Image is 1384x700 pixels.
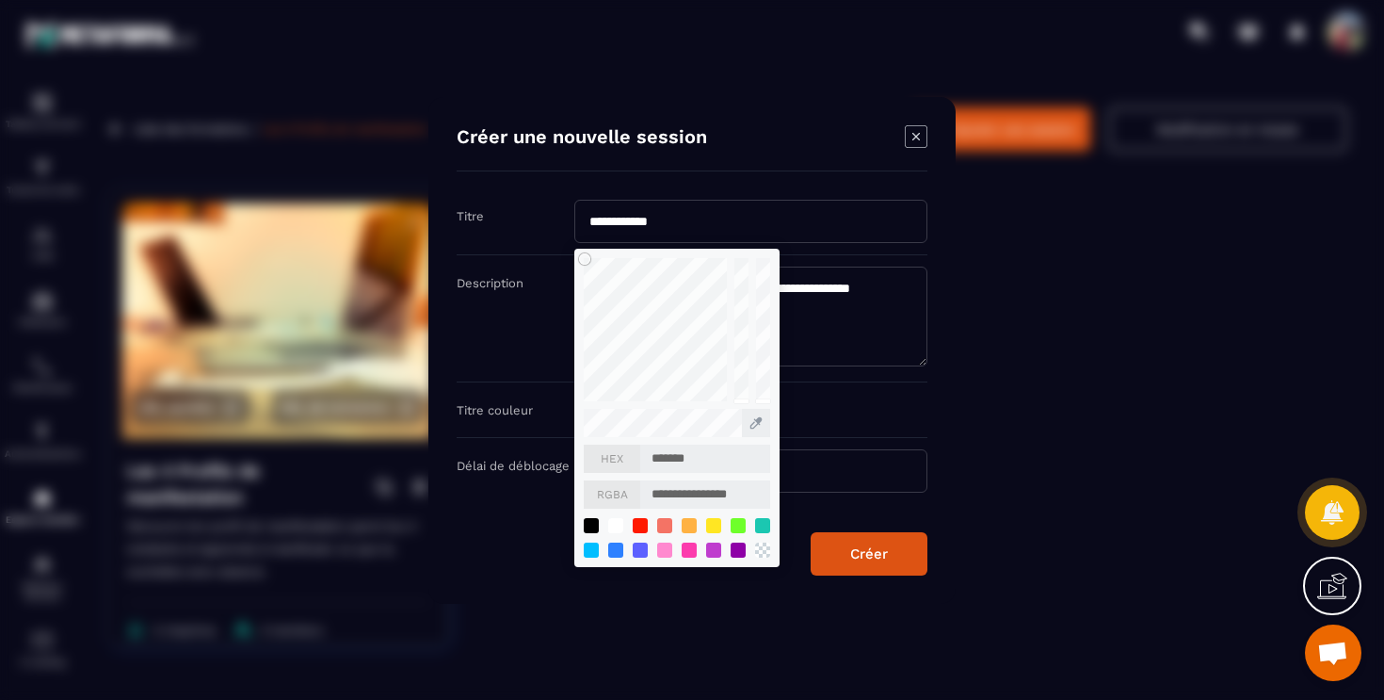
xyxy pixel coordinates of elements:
[1305,625,1361,681] a: Ouvrir le chat
[457,209,484,223] label: Titre
[811,532,927,576] button: Créer
[584,445,640,473] span: HEX
[584,480,640,509] span: RGBA
[457,459,570,473] label: Délai de déblocage
[457,125,707,152] h4: Créer une nouvelle session
[457,403,533,417] label: Titre couleur
[850,545,888,562] div: Créer
[457,276,523,290] label: Description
